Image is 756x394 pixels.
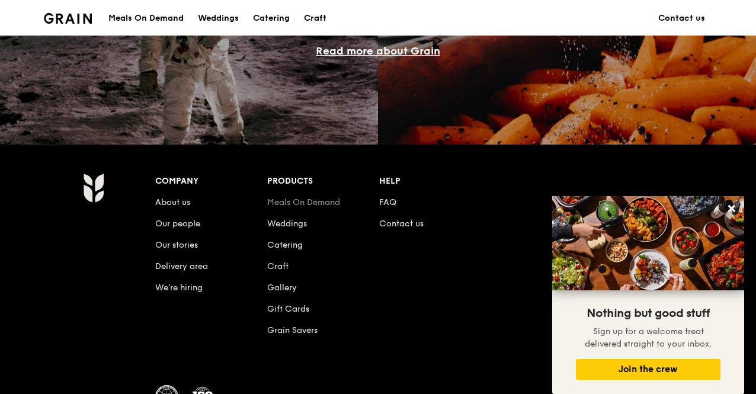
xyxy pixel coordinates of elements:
a: Meals On Demand [267,197,340,207]
a: About us [155,197,190,207]
button: Close [722,199,741,218]
a: Read more about Grain [316,44,440,57]
a: Contact us [379,219,424,229]
a: Gallery [267,283,297,293]
a: Gift Cards [267,304,309,314]
a: Grain Savers [267,325,318,335]
a: Craft [267,261,289,271]
a: Catering [267,240,303,250]
span: Sign up for a welcome treat delivered straight to your inbox. [585,326,712,349]
a: Our stories [155,240,198,250]
span: Nothing but good stuff [587,306,710,321]
img: Grain [44,13,92,24]
div: Craft [304,1,326,36]
div: Catering [253,1,290,36]
div: Company [155,173,267,190]
a: FAQ [379,197,396,207]
a: Our people [155,219,200,229]
a: Delivery area [155,261,208,271]
a: Contact us [651,1,712,36]
div: Products [267,173,379,190]
img: Grain [83,173,104,203]
a: Catering [246,1,297,36]
div: Weddings [198,1,239,36]
a: Craft [297,1,334,36]
a: Weddings [267,219,307,229]
a: We’re hiring [155,283,203,293]
div: Help [379,173,491,190]
a: Weddings [191,1,246,36]
img: DSC07876-Edit02-Large.jpeg [552,196,744,290]
div: Meals On Demand [108,1,184,36]
button: Join the crew [576,359,720,380]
